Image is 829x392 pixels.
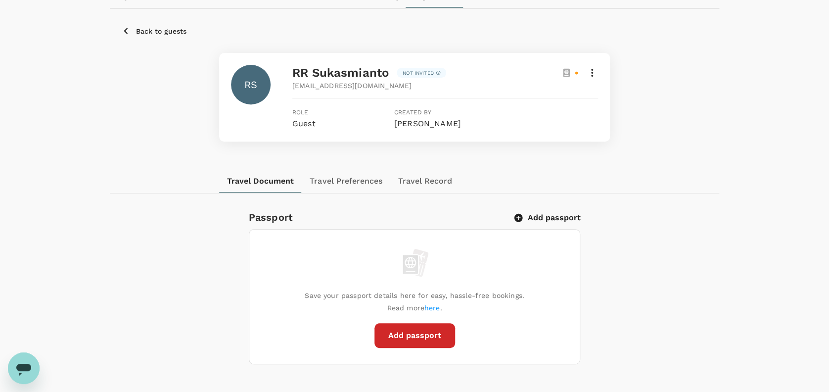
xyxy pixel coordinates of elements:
p: Read more . [387,303,442,313]
span: Role [292,109,309,116]
span: [EMAIL_ADDRESS][DOMAIN_NAME] [292,81,412,91]
button: Travel Record [390,169,460,193]
h6: Passport [249,209,293,225]
span: RR Sukasmianto [292,66,389,80]
p: Back to guests [136,26,186,36]
iframe: Button to launch messaging window, conversation in progress [8,352,40,384]
button: Add passport [515,213,580,223]
button: Add passport [374,323,455,348]
p: Guest [292,118,394,130]
button: Travel Document [219,169,302,193]
p: Save your passport details here for easy, hassle-free bookings. [305,291,524,300]
a: here [424,304,440,312]
div: RS [231,65,271,104]
p: Not invited [403,69,434,77]
img: empty passport [397,245,432,280]
button: Back to guests [122,25,186,37]
button: Travel Preferences [302,169,390,193]
p: [PERSON_NAME] [394,118,496,130]
span: Created by [394,109,432,116]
